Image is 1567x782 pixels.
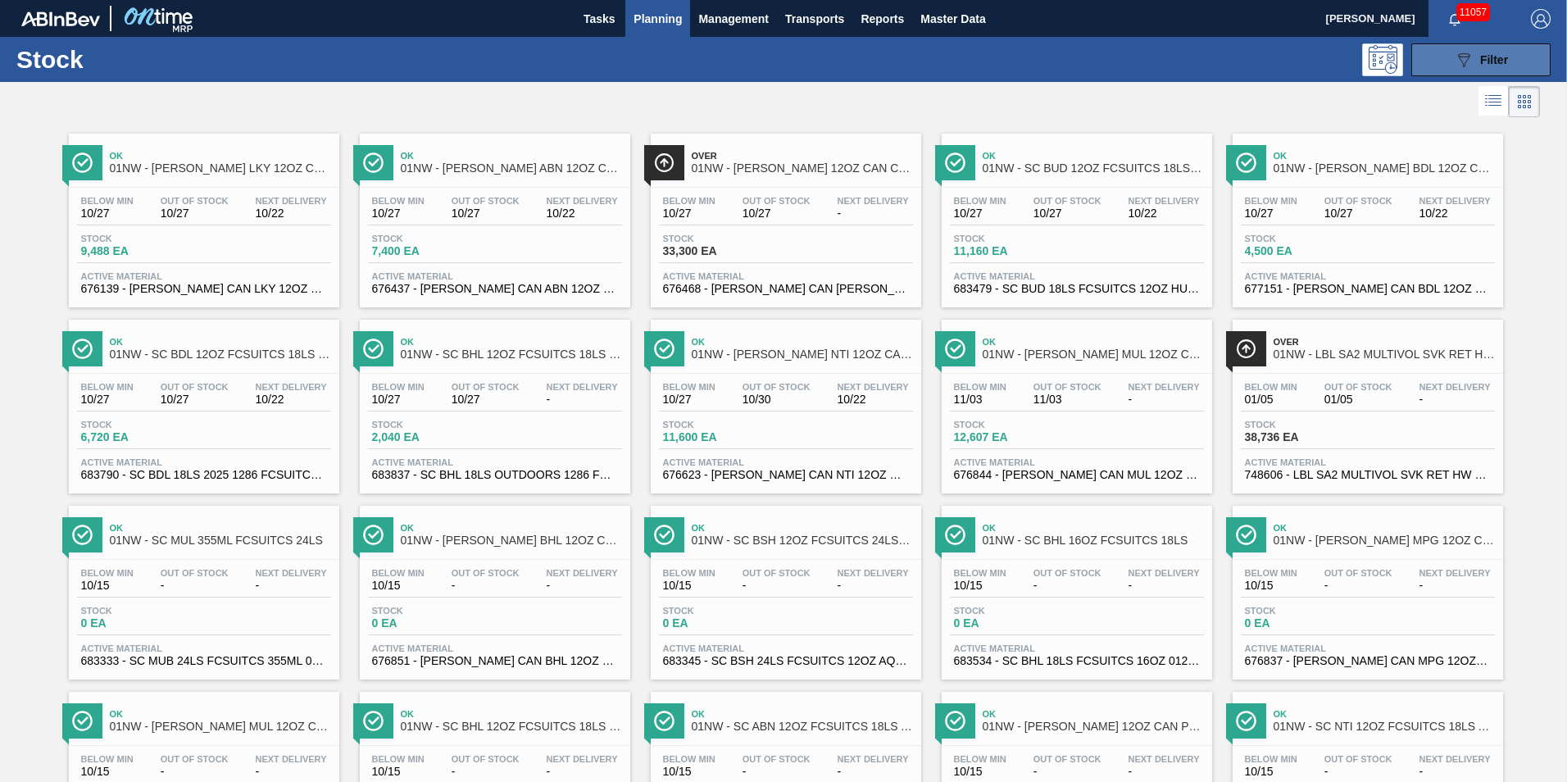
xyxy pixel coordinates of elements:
[81,283,327,295] span: 676139 - CARR CAN LKY 12OZ TWNSTK 30/12 CAN 0222
[663,643,909,653] span: Active Material
[663,207,715,220] span: 10/27
[954,382,1006,392] span: Below Min
[161,568,229,578] span: Out Of Stock
[401,523,622,533] span: Ok
[372,431,487,443] span: 2,040 EA
[838,196,909,206] span: Next Delivery
[363,711,384,731] img: Ícone
[954,643,1200,653] span: Active Material
[954,766,1006,778] span: 10/15
[401,709,622,719] span: Ok
[663,234,778,243] span: Stock
[372,568,425,578] span: Below Min
[72,339,93,359] img: Ícone
[663,568,715,578] span: Below Min
[452,382,520,392] span: Out Of Stock
[547,580,618,592] span: -
[983,151,1204,161] span: Ok
[663,271,909,281] span: Active Material
[1419,393,1491,406] span: -
[838,393,909,406] span: 10/22
[256,196,327,206] span: Next Delivery
[1419,568,1491,578] span: Next Delivery
[1220,493,1511,680] a: ÍconeOk01NW - [PERSON_NAME] MPG 12OZ CAN CAN PK 12/12 SLEEKBelow Min10/15Out Of Stock-Next Delive...
[838,580,909,592] span: -
[81,617,196,630] span: 0 EA
[372,207,425,220] span: 10/27
[256,382,327,392] span: Next Delivery
[663,469,909,481] span: 676623 - CARR CAN NTI 12OZ CAN PK 15/12 CAN 0123
[110,348,331,361] span: 01NW - SC BDL 12OZ FCSUITCS 18LS HULK HANDLE - AQUEOUS COATING
[256,207,327,220] span: 10/22
[81,655,327,667] span: 683333 - SC MUB 24LS FCSUITCS 355ML 0422 4.2% BEE
[1480,53,1508,66] span: Filter
[347,493,638,680] a: ÍconeOk01NW - [PERSON_NAME] BHL 12OZ CAN CAN PK 15/12 CANBelow Min10/15Out Of Stock-Next Delivery...
[663,754,715,764] span: Below Min
[81,196,134,206] span: Below Min
[81,469,327,481] span: 683790 - SC BDL 18LS 2025 1286 FCSUITCS 12OZ 1286
[81,606,196,616] span: Stock
[72,152,93,173] img: Ícone
[1245,457,1491,467] span: Active Material
[638,307,929,493] a: ÍconeOk01NW - [PERSON_NAME] NTI 12OZ CAN 15/12 CAN PKBelow Min10/27Out Of Stock10/30Next Delivery...
[401,534,622,547] span: 01NW - CARR BHL 12OZ CAN CAN PK 15/12 CAN
[663,431,778,443] span: 11,600 EA
[945,525,965,545] img: Ícone
[372,196,425,206] span: Below Min
[81,207,134,220] span: 10/27
[983,162,1204,175] span: 01NW - SC BUD 12OZ FCSUITCS 18LS AQUEOUS COATING
[547,393,618,406] span: -
[452,580,520,592] span: -
[1245,568,1297,578] span: Below Min
[1245,196,1297,206] span: Below Min
[81,431,196,443] span: 6,720 EA
[1324,382,1392,392] span: Out Of Stock
[110,162,331,175] span: 01NW - CARR LKY 12OZ CAN TWNSTK 30/12 CAN AQUEOUS
[654,711,674,731] img: Ícone
[1245,431,1360,443] span: 38,736 EA
[1274,151,1495,161] span: Ok
[256,580,327,592] span: -
[945,152,965,173] img: Ícone
[954,457,1200,467] span: Active Material
[954,393,1006,406] span: 11/03
[81,382,134,392] span: Below Min
[1245,420,1360,430] span: Stock
[161,196,229,206] span: Out Of Stock
[1245,271,1491,281] span: Active Material
[363,339,384,359] img: Ícone
[692,534,913,547] span: 01NW - SC BSH 12OZ FCSUITCS 24LS CAN OUTDOOR
[452,766,520,778] span: -
[1419,382,1491,392] span: Next Delivery
[452,196,520,206] span: Out Of Stock
[785,9,844,29] span: Transports
[1478,86,1509,117] div: List Vision
[1245,606,1360,616] span: Stock
[1411,43,1551,76] button: Filter
[1419,196,1491,206] span: Next Delivery
[743,207,811,220] span: 10/27
[663,580,715,592] span: 10/15
[983,348,1204,361] span: 01NW - CARR MUL 12OZ CAN CAN PK 12/12 SLEEK AQUEOUS COATING
[1129,766,1200,778] span: -
[372,271,618,281] span: Active Material
[372,655,618,667] span: 676851 - CARR CAN BHL 12OZ CAN PK 15/12 CAN 1123
[110,534,331,547] span: 01NW - SC MUL 355ML FCSUITCS 24LS
[663,420,778,430] span: Stock
[347,121,638,307] a: ÍconeOk01NW - [PERSON_NAME] ABN 12OZ CAN CAN PK 15/12 CAN AQUEOUS COATINGBelow Min10/27Out Of Sto...
[81,643,327,653] span: Active Material
[954,234,1069,243] span: Stock
[1129,393,1200,406] span: -
[1245,643,1491,653] span: Active Material
[72,711,93,731] img: Ícone
[1033,754,1101,764] span: Out Of Stock
[1245,655,1491,667] span: 676837 - CARR CAN MPG 12OZ CAN PK 12/12 SLEEK 102
[1245,754,1297,764] span: Below Min
[81,393,134,406] span: 10/27
[1033,568,1101,578] span: Out Of Stock
[929,307,1220,493] a: ÍconeOk01NW - [PERSON_NAME] MUL 12OZ CAN CAN PK 12/12 SLEEK AQUEOUS COATINGBelow Min11/03Out Of S...
[372,234,487,243] span: Stock
[372,283,618,295] span: 676437 - CARR CAN ABN 12OZ CAN PK 15/12 CAN 0522
[663,382,715,392] span: Below Min
[452,568,520,578] span: Out Of Stock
